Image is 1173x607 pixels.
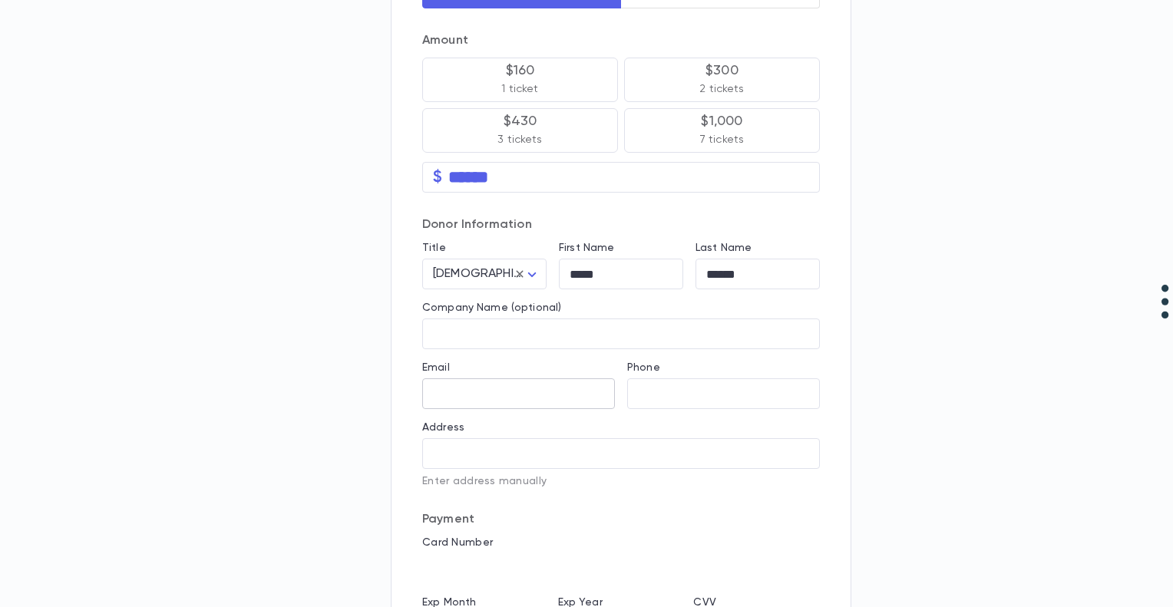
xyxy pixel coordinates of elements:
[422,242,446,254] label: Title
[504,114,537,129] p: $430
[422,421,464,434] label: Address
[699,81,744,97] p: 2 tickets
[422,259,547,289] div: [DEMOGRAPHIC_DATA]
[497,132,542,147] p: 3 tickets
[433,268,564,280] span: [DEMOGRAPHIC_DATA]
[506,63,535,78] p: $160
[422,475,820,487] p: Enter address manually
[559,242,614,254] label: First Name
[422,553,820,584] iframe: card
[422,536,820,549] p: Card Number
[433,170,442,185] p: $
[627,361,660,374] label: Phone
[701,114,742,129] p: $1,000
[422,33,820,48] p: Amount
[422,302,561,314] label: Company Name (optional)
[624,108,820,153] button: $1,0007 tickets
[624,58,820,102] button: $3002 tickets
[422,361,450,374] label: Email
[696,242,752,254] label: Last Name
[700,132,744,147] p: 7 tickets
[422,512,820,527] p: Payment
[422,58,618,102] button: $1601 ticket
[422,217,820,233] p: Donor Information
[422,108,618,153] button: $4303 tickets
[501,81,538,97] p: 1 ticket
[705,63,738,78] p: $300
